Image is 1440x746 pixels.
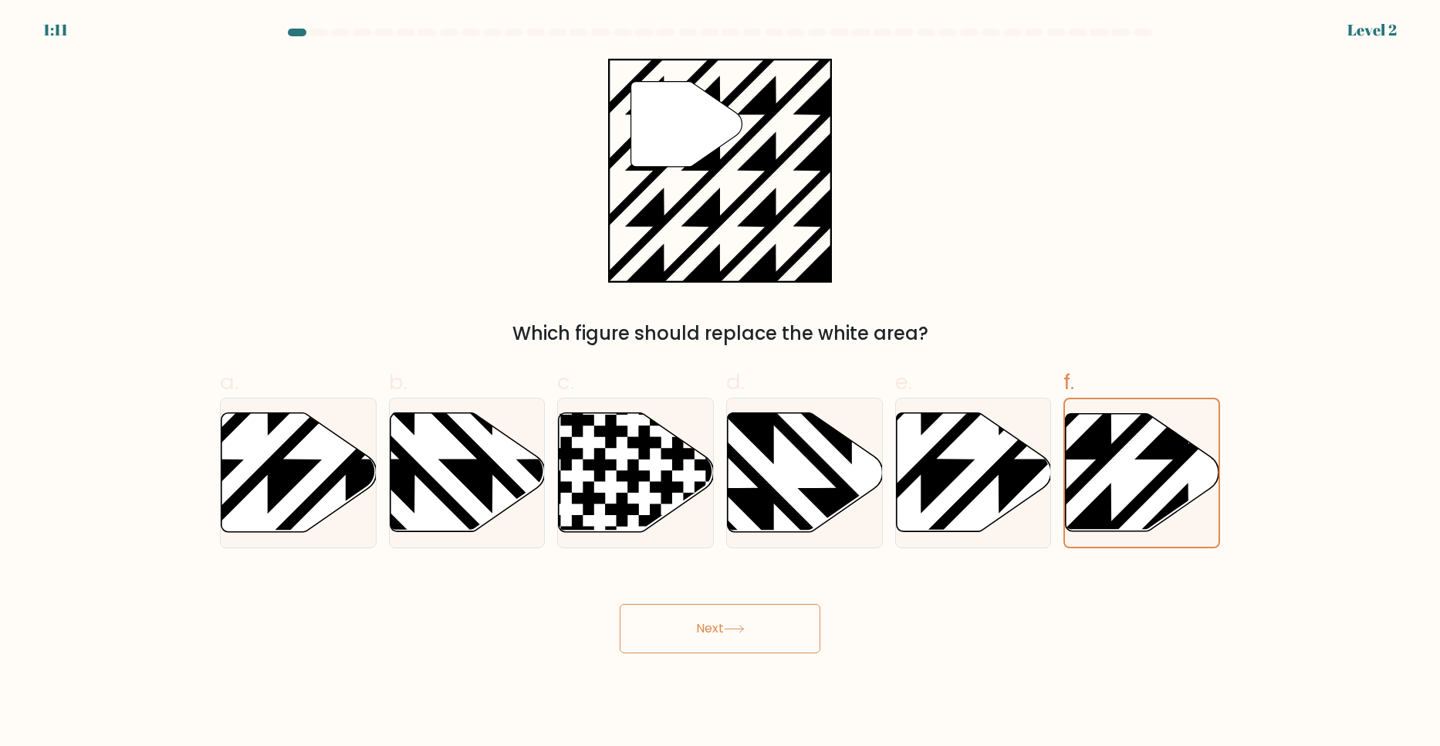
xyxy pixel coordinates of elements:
span: a. [220,367,238,397]
button: Next [620,604,820,653]
span: e. [895,367,912,397]
div: 1:11 [43,19,68,42]
span: d. [726,367,745,397]
div: Which figure should replace the white area? [229,320,1211,348]
div: Level 2 [1347,19,1397,42]
span: b. [389,367,407,397]
g: " [631,82,742,167]
span: c. [557,367,574,397]
span: f. [1063,367,1074,397]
